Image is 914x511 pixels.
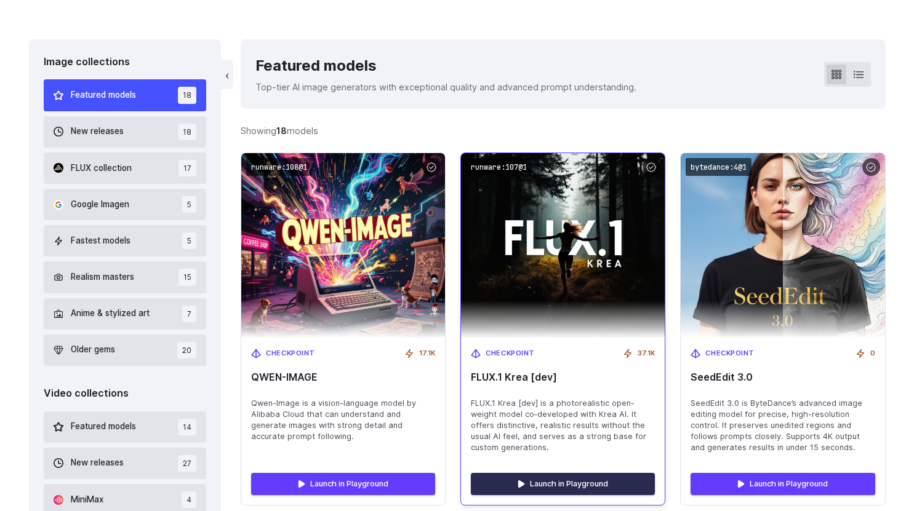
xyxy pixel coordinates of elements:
[177,342,196,358] span: 20
[246,158,312,176] code: runware:108@1
[251,398,435,442] span: Qwen-Image is a vision-language model by Alibaba Cloud that can understand and generate images wi...
[451,144,675,347] img: FLUX.1 Krea [dev]
[71,271,134,284] span: Realism masters
[638,348,655,359] span: 37.1K
[44,153,207,184] button: FLUX collection 17
[44,54,207,70] div: Image collections
[182,306,196,322] span: 7
[705,348,755,359] span: Checkpoint
[241,153,445,338] img: QWEN-IMAGE
[255,54,636,77] div: Featured models
[182,232,196,249] span: 5
[71,343,115,357] span: Older gems
[178,419,196,435] span: 14
[44,225,207,256] button: Fastest models 5
[71,162,132,175] span: FLUX collection
[44,261,207,293] button: Realism masters 15
[471,398,655,453] span: FLUX.1 Krea [dev] is a photorealistic open-weight model co‑developed with Krea AI. It offers dist...
[44,189,207,220] button: Google Imagen 5
[276,125,287,136] strong: 18
[71,420,136,434] span: Featured models
[255,80,636,94] p: Top-tier AI image generators with exceptional quality and advanced prompt understanding.
[419,348,435,359] span: 17.1K
[241,124,318,138] div: Showing models
[466,158,532,176] code: runware:107@1
[44,298,207,330] button: Anime & stylized art 7
[44,116,207,148] button: New releases 18
[691,473,875,495] a: Launch in Playground
[178,269,196,285] span: 15
[178,87,196,103] span: 18
[182,196,196,213] span: 5
[71,307,150,320] span: Anime & stylized art
[182,491,196,508] span: 4
[691,371,875,383] span: SeedEdit 3.0
[44,335,207,366] button: Older gems 20
[178,455,196,472] span: 27
[71,456,124,470] span: New releases
[251,371,435,383] span: QWEN-IMAGE
[178,124,196,140] span: 18
[251,473,435,495] a: Launch in Playground
[44,448,207,479] button: New releases 27
[266,348,315,359] span: Checkpoint
[71,493,103,507] span: MiniMax
[178,160,196,176] span: 17
[686,158,752,176] code: bytedance:4@1
[486,348,535,359] span: Checkpoint
[71,198,129,212] span: Google Imagen
[471,473,655,495] a: Launch in Playground
[71,89,136,102] span: Featured models
[44,411,207,443] button: Featured models 14
[681,153,884,338] img: SeedEdit 3.0
[221,60,233,89] button: ‹
[870,348,875,359] span: 0
[44,79,207,111] button: Featured models 18
[71,125,124,138] span: New releases
[691,398,875,453] span: SeedEdit 3.0 is ByteDance’s advanced image editing model for precise, high-resolution control. It...
[44,386,207,402] div: Video collections
[471,371,655,383] span: FLUX.1 Krea [dev]
[71,234,130,248] span: Fastest models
